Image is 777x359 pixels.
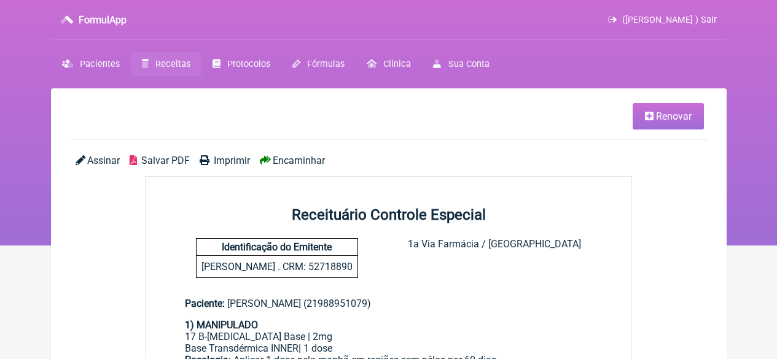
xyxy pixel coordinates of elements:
a: ([PERSON_NAME] ) Sair [608,15,716,25]
span: Sua Conta [448,59,490,69]
span: Fórmulas [307,59,345,69]
div: [PERSON_NAME] (21988951079) [185,298,593,309]
span: Assinar [87,155,120,166]
div: Base Transdérmica INNER| 1 dose [185,342,593,354]
a: Sua Conta [422,52,500,76]
a: Clínica [356,52,422,76]
span: Encaminhar [273,155,325,166]
a: Pacientes [51,52,131,76]
span: Renovar [656,110,692,122]
a: Salvar PDF [130,155,190,166]
span: Salvar PDF [141,155,190,166]
a: Fórmulas [281,52,356,76]
span: Pacientes [80,59,120,69]
p: [PERSON_NAME] . CRM: 52718890 [197,256,357,277]
h4: Identificação do Emitente [197,239,357,256]
h2: Receituário Controle Especial [146,206,632,223]
span: Receitas [155,59,190,69]
span: Imprimir [214,155,250,166]
a: Imprimir [200,155,250,166]
span: Paciente: [185,298,225,309]
a: Receitas [131,52,201,76]
a: Protocolos [201,52,281,76]
span: Protocolos [227,59,270,69]
a: Assinar [76,155,120,166]
strong: 1) MANIPULADO [185,319,258,331]
div: 1a Via Farmácia / [GEOGRAPHIC_DATA] [408,238,581,278]
span: Clínica [383,59,411,69]
div: 17 B-[MEDICAL_DATA] Base | 2mg [185,331,593,342]
span: ([PERSON_NAME] ) Sair [622,15,717,25]
a: Renovar [633,103,704,129]
h3: FormulApp [79,14,127,26]
a: Encaminhar [260,155,325,166]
